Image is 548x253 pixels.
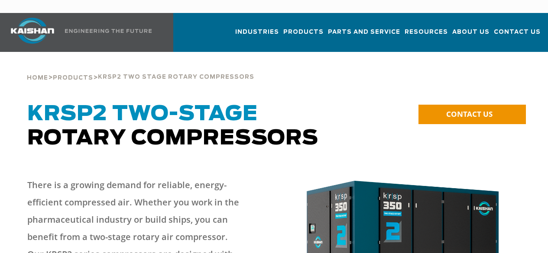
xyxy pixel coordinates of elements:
[494,27,541,37] span: Contact Us
[446,109,493,119] span: CONTACT US
[283,21,324,50] a: Products
[53,75,93,81] span: Products
[235,21,279,50] a: Industries
[418,105,526,124] a: CONTACT US
[235,27,279,37] span: Industries
[452,21,490,50] a: About Us
[283,27,324,37] span: Products
[405,21,448,50] a: Resources
[494,21,541,50] a: Contact Us
[65,29,152,33] img: Engineering the future
[27,52,254,85] div: > >
[27,104,258,125] span: KRSP2 Two-Stage
[328,27,400,37] span: Parts and Service
[27,74,48,81] a: Home
[98,74,254,80] span: krsp2 two stage rotary compressors
[328,21,400,50] a: Parts and Service
[452,27,490,37] span: About Us
[53,74,93,81] a: Products
[405,27,448,37] span: Resources
[27,75,48,81] span: Home
[27,104,318,149] span: Rotary Compressors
